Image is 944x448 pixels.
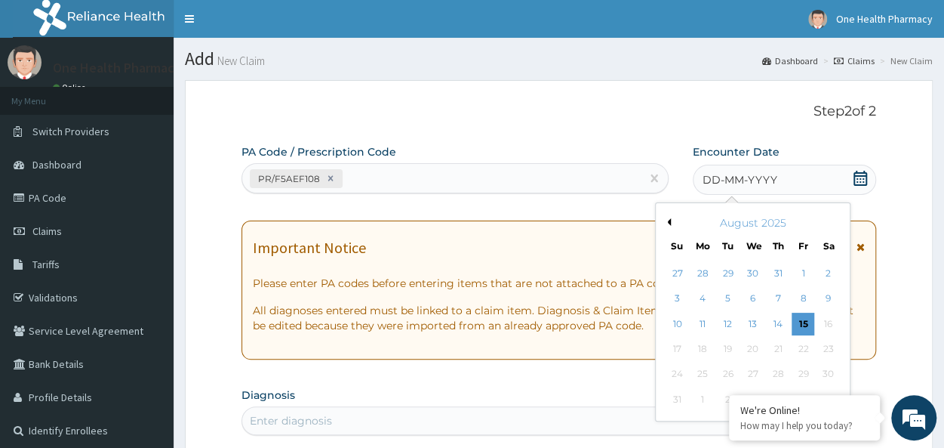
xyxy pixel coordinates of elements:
[792,288,814,311] div: Choose Friday, August 8th, 2025
[53,61,181,75] p: One Health Pharmacy
[762,54,818,67] a: Dashboard
[817,338,840,360] div: Not available Saturday, August 23rd, 2025
[742,262,764,285] div: Choose Wednesday, July 30th, 2025
[691,388,714,411] div: Not available Monday, September 1st, 2025
[253,303,865,333] p: All diagnoses entered must be linked to a claim item. Diagnosis & Claim Items that are visible bu...
[817,388,840,411] div: Not available Saturday, September 6th, 2025
[662,215,844,230] div: August 2025
[214,55,265,66] small: New Claim
[241,388,295,403] label: Diagnosis
[666,388,689,411] div: Not available Sunday, August 31st, 2025
[717,338,740,360] div: Not available Tuesday, August 19th, 2025
[740,419,869,432] p: How may I help you today?
[767,338,789,360] div: Not available Thursday, August 21st, 2025
[876,54,933,67] li: New Claim
[817,363,840,386] div: Not available Saturday, August 30th, 2025
[248,8,284,44] div: Minimize live chat window
[666,363,689,386] div: Not available Sunday, August 24th, 2025
[671,239,684,252] div: Su
[53,82,89,93] a: Online
[666,313,689,335] div: Choose Sunday, August 10th, 2025
[666,262,689,285] div: Choose Sunday, July 27th, 2025
[742,288,764,311] div: Choose Wednesday, August 6th, 2025
[717,288,740,311] div: Choose Tuesday, August 5th, 2025
[32,125,109,138] span: Switch Providers
[691,313,714,335] div: Choose Monday, August 11th, 2025
[88,130,208,283] span: We're online!
[8,292,288,345] textarea: Type your message and hit 'Enter'
[767,313,789,335] div: Choose Thursday, August 14th, 2025
[767,388,789,411] div: Not available Thursday, September 4th, 2025
[254,170,322,187] div: PR/F5AEF108
[241,104,876,120] p: Step 2 of 2
[717,313,740,335] div: Choose Tuesday, August 12th, 2025
[250,413,332,428] div: Enter diagnosis
[834,54,875,67] a: Claims
[253,276,865,291] p: Please enter PA codes before entering items that are not attached to a PA code
[836,12,933,26] span: One Health Pharmacy
[696,239,709,252] div: Mo
[703,172,777,187] span: DD-MM-YYYY
[28,76,61,113] img: d_794563401_company_1708531726252_794563401
[742,313,764,335] div: Choose Wednesday, August 13th, 2025
[666,338,689,360] div: Not available Sunday, August 17th, 2025
[772,239,785,252] div: Th
[808,10,827,29] img: User Image
[185,49,933,69] h1: Add
[691,288,714,311] div: Choose Monday, August 4th, 2025
[32,258,60,271] span: Tariffs
[717,262,740,285] div: Choose Tuesday, July 29th, 2025
[691,338,714,360] div: Not available Monday, August 18th, 2025
[241,144,396,159] label: PA Code / Prescription Code
[665,261,841,412] div: month 2025-08
[666,288,689,311] div: Choose Sunday, August 3rd, 2025
[740,403,869,417] div: We're Online!
[746,239,759,252] div: We
[817,288,840,311] div: Choose Saturday, August 9th, 2025
[767,262,789,285] div: Choose Thursday, July 31st, 2025
[817,313,840,335] div: Not available Saturday, August 16th, 2025
[253,239,366,256] h1: Important Notice
[742,363,764,386] div: Not available Wednesday, August 27th, 2025
[32,158,81,171] span: Dashboard
[691,363,714,386] div: Not available Monday, August 25th, 2025
[717,388,740,411] div: Not available Tuesday, September 2nd, 2025
[721,239,734,252] div: Tu
[693,144,779,159] label: Encounter Date
[742,388,764,411] div: Not available Wednesday, September 3rd, 2025
[767,363,789,386] div: Not available Thursday, August 28th, 2025
[792,313,814,335] div: Choose Friday, August 15th, 2025
[8,45,42,79] img: User Image
[742,338,764,360] div: Not available Wednesday, August 20th, 2025
[717,363,740,386] div: Not available Tuesday, August 26th, 2025
[817,262,840,285] div: Choose Saturday, August 2nd, 2025
[823,239,835,252] div: Sa
[792,262,814,285] div: Choose Friday, August 1st, 2025
[797,239,810,252] div: Fr
[78,85,254,104] div: Chat with us now
[691,262,714,285] div: Choose Monday, July 28th, 2025
[767,288,789,311] div: Choose Thursday, August 7th, 2025
[792,338,814,360] div: Not available Friday, August 22nd, 2025
[792,363,814,386] div: Not available Friday, August 29th, 2025
[663,218,671,226] button: Previous Month
[32,224,62,238] span: Claims
[792,388,814,411] div: Not available Friday, September 5th, 2025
